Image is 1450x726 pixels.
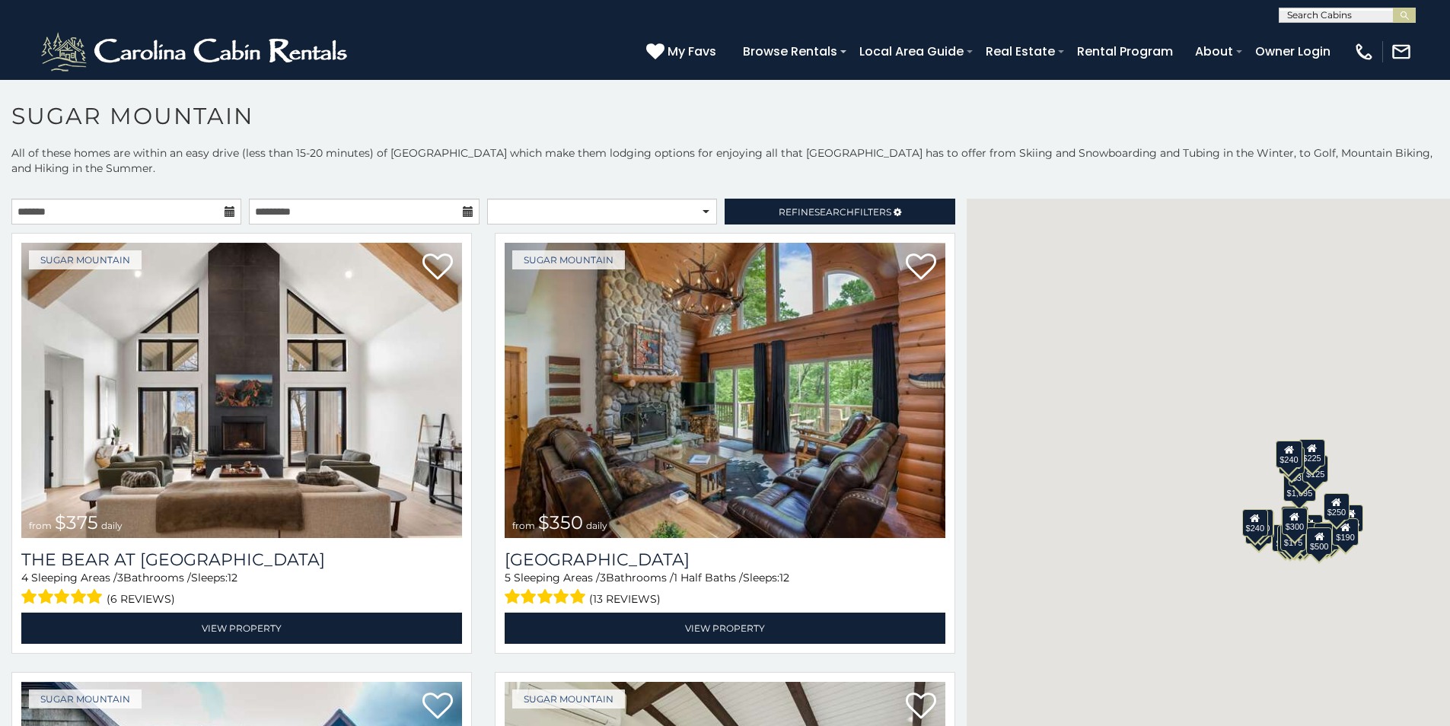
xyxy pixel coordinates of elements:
span: 5 [505,571,511,584]
a: Sugar Mountain [29,689,142,708]
span: 12 [228,571,237,584]
div: $240 [1276,441,1302,468]
a: Add to favorites [422,691,453,723]
div: $225 [1299,439,1325,466]
span: from [512,520,535,531]
a: Add to favorites [906,252,936,284]
div: $125 [1302,455,1328,482]
span: 3 [600,571,606,584]
h3: The Bear At Sugar Mountain [21,549,462,570]
img: The Bear At Sugar Mountain [21,243,462,538]
a: Add to favorites [906,691,936,723]
div: Sleeping Areas / Bathrooms / Sleeps: [21,570,462,609]
span: (13 reviews) [589,589,661,609]
span: $375 [55,511,98,533]
div: $155 [1278,525,1304,552]
a: View Property [21,613,462,644]
div: $200 [1297,514,1323,542]
span: My Favs [668,42,716,61]
a: Rental Program [1069,38,1181,65]
span: $350 [538,511,583,533]
span: 4 [21,571,28,584]
img: mail-regular-white.png [1391,41,1412,62]
img: 1714398141_thumbnail.jpeg [505,243,945,538]
a: Owner Login [1248,38,1338,65]
a: The Bear At Sugar Mountain from $375 daily [21,243,462,538]
div: $250 [1324,493,1350,521]
a: Add to favorites [422,252,453,284]
div: $195 [1314,523,1340,550]
div: $300 [1282,508,1308,535]
div: $1,095 [1283,474,1317,502]
a: About [1187,38,1241,65]
div: Sleeping Areas / Bathrooms / Sleeps: [505,570,945,609]
a: Local Area Guide [852,38,971,65]
a: Sugar Mountain [29,250,142,269]
a: Browse Rentals [735,38,845,65]
a: Real Estate [978,38,1063,65]
a: Sugar Mountain [512,250,625,269]
a: [GEOGRAPHIC_DATA] [505,549,945,570]
span: 1 Half Baths / [674,571,743,584]
a: View Property [505,613,945,644]
a: RefineSearchFilters [725,199,954,224]
span: 3 [117,571,123,584]
img: phone-regular-white.png [1353,41,1375,62]
span: (6 reviews) [107,589,175,609]
a: The Bear At [GEOGRAPHIC_DATA] [21,549,462,570]
div: $175 [1280,524,1306,551]
div: $155 [1337,505,1363,532]
a: My Favs [646,42,720,62]
a: Sugar Mountain [512,689,625,708]
span: 12 [779,571,789,584]
div: $190 [1281,506,1307,533]
div: $500 [1306,527,1332,555]
a: from $350 daily [505,243,945,538]
span: daily [586,520,607,531]
span: Refine Filters [779,206,891,218]
div: $240 [1242,509,1268,537]
span: Search [814,206,854,218]
h3: Grouse Moor Lodge [505,549,945,570]
img: White-1-2.png [38,29,354,75]
span: daily [101,520,123,531]
span: from [29,520,52,531]
div: $190 [1333,518,1359,546]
